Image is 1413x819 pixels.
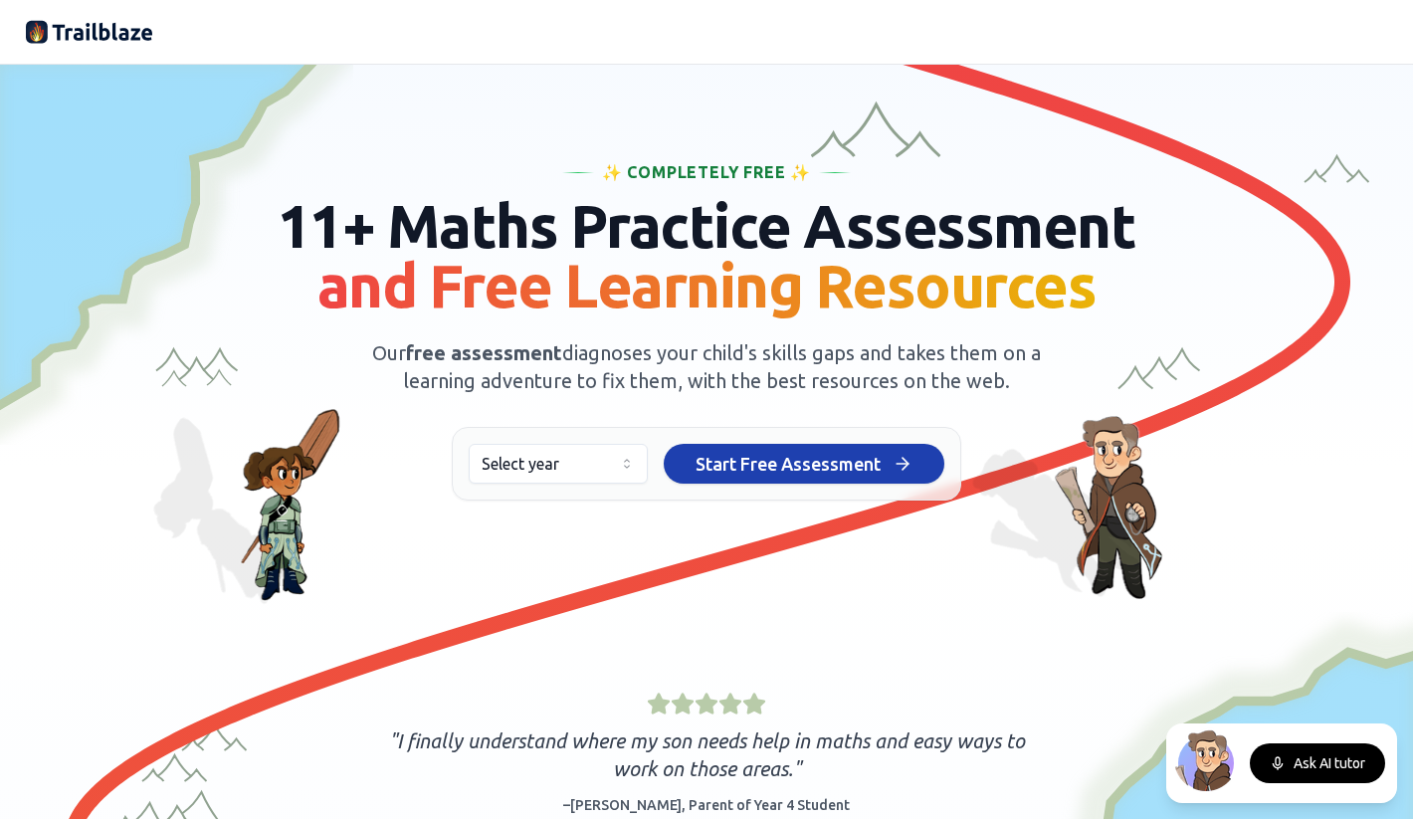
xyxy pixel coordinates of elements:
span: free assessment [406,341,562,364]
img: North [1174,727,1238,791]
p: " I finally understand where my son needs help in maths and easy ways to work on those areas. " [372,727,1041,783]
span: and Free Learning Resources [317,252,1097,318]
span: 11+ Maths Practice Assessment [278,192,1136,318]
span: ✨ Completely Free ✨ [602,160,811,184]
div: – [PERSON_NAME] , Parent of Year 4 Student [563,795,850,815]
button: Ask AI tutor [1250,743,1385,783]
span: Our diagnoses your child's skills gaps and takes them on a learning adventure to fix them, with t... [372,341,1041,392]
span: Start Free Assessment [696,450,881,478]
img: Trailblaze [26,16,153,48]
button: Start Free Assessment [664,444,944,484]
